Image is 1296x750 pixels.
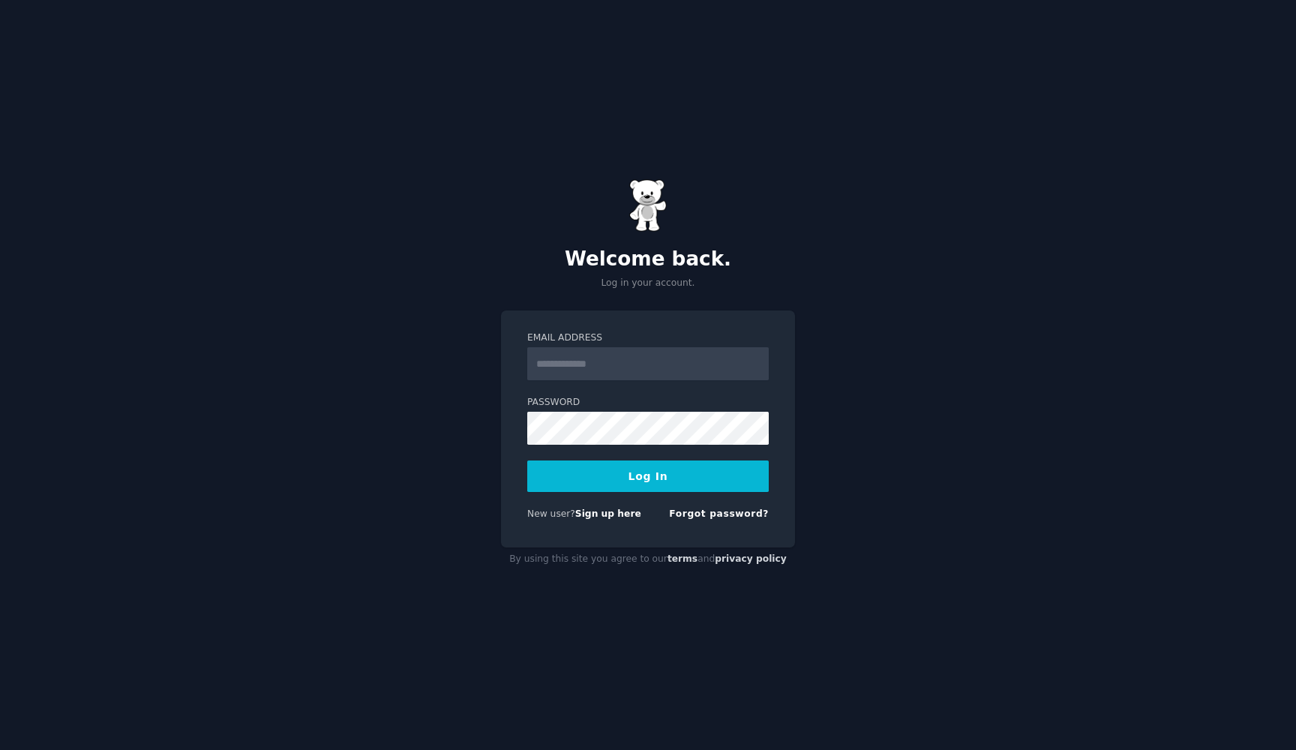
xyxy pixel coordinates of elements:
[575,508,641,519] a: Sign up here
[629,179,667,232] img: Gummy Bear
[527,396,769,409] label: Password
[667,553,697,564] a: terms
[669,508,769,519] a: Forgot password?
[527,331,769,345] label: Email Address
[501,547,795,571] div: By using this site you agree to our and
[501,247,795,271] h2: Welcome back.
[527,508,575,519] span: New user?
[715,553,787,564] a: privacy policy
[501,277,795,290] p: Log in your account.
[527,460,769,492] button: Log In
